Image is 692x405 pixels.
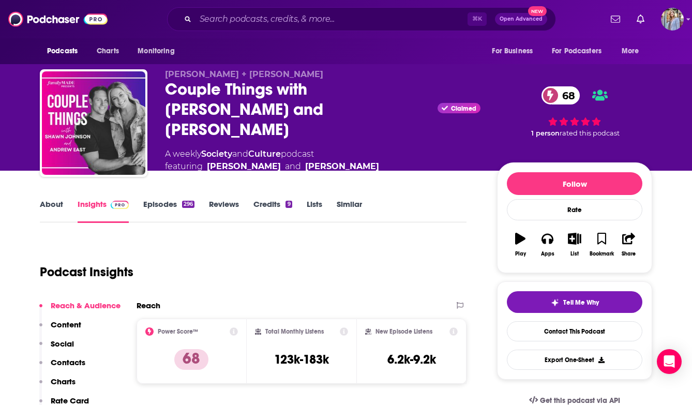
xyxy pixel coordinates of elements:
[305,160,379,173] a: Andrew East
[209,199,239,223] a: Reviews
[615,226,642,263] button: Share
[51,357,85,367] p: Contacts
[39,377,76,396] button: Charts
[307,199,322,223] a: Lists
[540,396,620,405] span: Get this podcast via API
[51,377,76,386] p: Charts
[158,328,198,335] h2: Power Score™
[40,199,63,223] a: About
[207,160,281,173] a: Shawn Johnson
[622,251,636,257] div: Share
[387,352,436,367] h3: 6.2k-9.2k
[137,301,160,310] h2: Reach
[507,226,534,263] button: Play
[201,149,232,159] a: Society
[661,8,684,31] span: Logged in as JFMuntsinger
[90,41,125,61] a: Charts
[552,44,601,58] span: For Podcasters
[182,201,194,208] div: 296
[40,264,133,280] h1: Podcast Insights
[528,6,547,16] span: New
[560,129,620,137] span: rated this podcast
[495,13,547,25] button: Open AdvancedNew
[500,17,543,22] span: Open Advanced
[570,251,579,257] div: List
[97,44,119,58] span: Charts
[285,201,292,208] div: 9
[507,199,642,220] div: Rate
[51,339,74,349] p: Social
[51,320,81,329] p: Content
[165,160,379,173] span: featuring
[143,199,194,223] a: Episodes296
[633,10,649,28] a: Show notifications dropdown
[551,298,559,307] img: tell me why sparkle
[165,69,323,79] span: [PERSON_NAME] + [PERSON_NAME]
[561,226,588,263] button: List
[39,320,81,339] button: Content
[614,41,652,61] button: open menu
[111,201,129,209] img: Podchaser Pro
[39,301,121,320] button: Reach & Audience
[375,328,432,335] h2: New Episode Listens
[47,44,78,58] span: Podcasts
[507,321,642,341] a: Contact This Podcast
[590,251,614,257] div: Bookmark
[248,149,281,159] a: Culture
[39,357,85,377] button: Contacts
[285,160,301,173] span: and
[552,86,580,104] span: 68
[531,129,560,137] span: 1 person
[174,349,208,370] p: 68
[40,41,91,61] button: open menu
[195,11,468,27] input: Search podcasts, credits, & more...
[130,41,188,61] button: open menu
[507,291,642,313] button: tell me why sparkleTell Me Why
[497,69,652,154] div: 68 1 personrated this podcast
[265,328,324,335] h2: Total Monthly Listens
[51,301,121,310] p: Reach & Audience
[607,10,624,28] a: Show notifications dropdown
[661,8,684,31] button: Show profile menu
[138,44,174,58] span: Monitoring
[541,251,554,257] div: Apps
[507,172,642,195] button: Follow
[657,349,682,374] div: Open Intercom Messenger
[274,352,329,367] h3: 123k-183k
[507,350,642,370] button: Export One-Sheet
[545,41,616,61] button: open menu
[468,12,487,26] span: ⌘ K
[515,251,526,257] div: Play
[165,148,379,173] div: A weekly podcast
[167,7,556,31] div: Search podcasts, credits, & more...
[485,41,546,61] button: open menu
[588,226,615,263] button: Bookmark
[534,226,561,263] button: Apps
[232,149,248,159] span: and
[39,339,74,358] button: Social
[253,199,292,223] a: Credits9
[42,71,145,175] img: Couple Things with Shawn and Andrew
[78,199,129,223] a: InsightsPodchaser Pro
[337,199,362,223] a: Similar
[492,44,533,58] span: For Business
[541,86,580,104] a: 68
[451,106,476,111] span: Claimed
[563,298,599,307] span: Tell Me Why
[622,44,639,58] span: More
[661,8,684,31] img: User Profile
[8,9,108,29] img: Podchaser - Follow, Share and Rate Podcasts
